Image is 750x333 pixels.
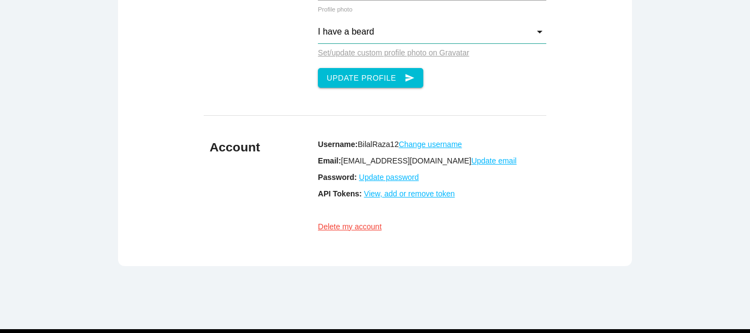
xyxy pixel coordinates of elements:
a: Delete my account [318,222,382,231]
b: Account [210,140,260,154]
i: send [405,68,415,88]
p: BilalRaza12 [318,140,546,149]
a: Update password [359,173,419,182]
a: Set/update custom profile photo on Gravatar [318,48,469,57]
a: View, add or remove token [364,189,455,198]
b: API Tokens: [318,189,362,198]
b: Email: [318,156,341,165]
a: Update email [471,156,517,165]
label: Profile photo [318,6,352,13]
a: Change username [399,140,462,149]
button: Update Profilesend [318,68,423,88]
b: Username: [318,140,357,149]
b: Password: [318,173,357,182]
p: [EMAIL_ADDRESS][DOMAIN_NAME] [318,156,546,165]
